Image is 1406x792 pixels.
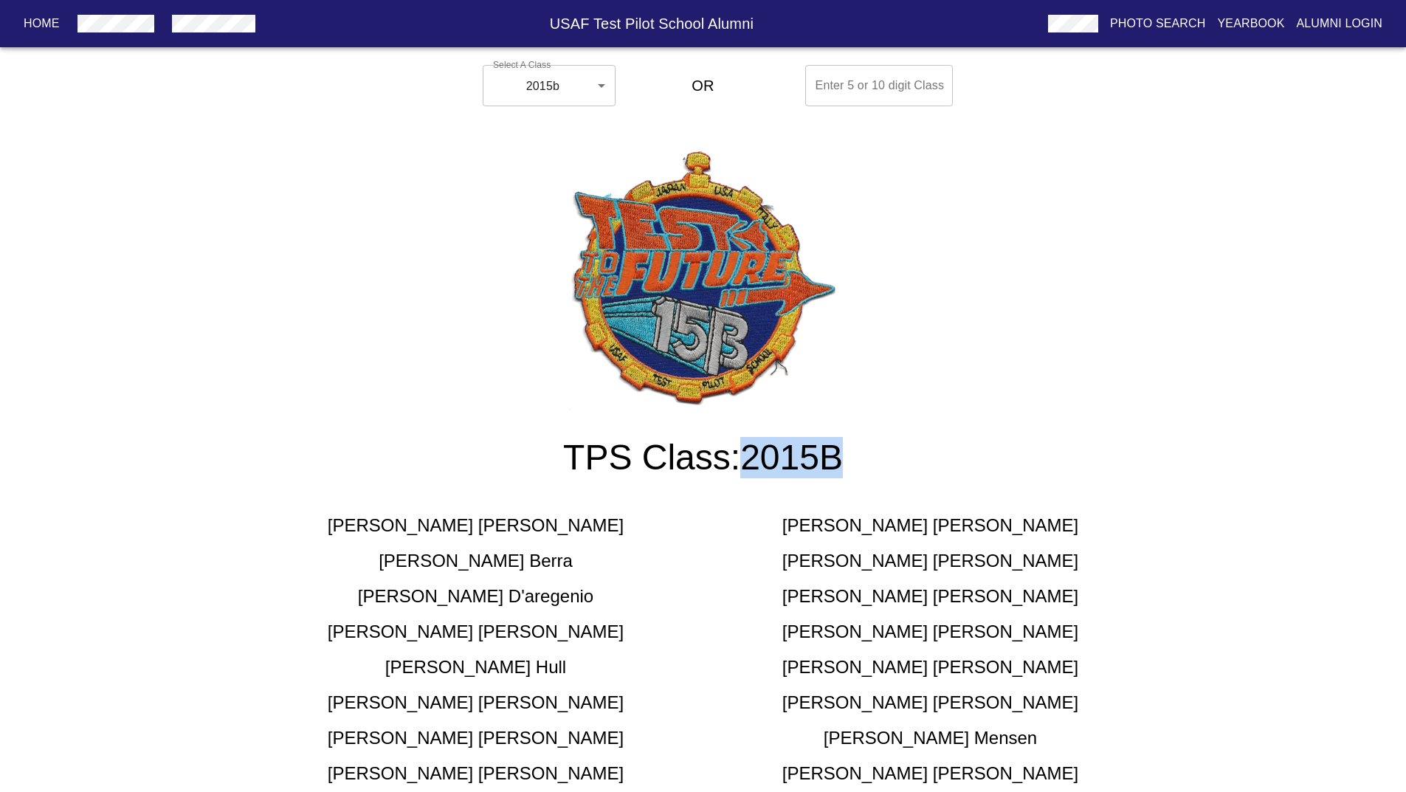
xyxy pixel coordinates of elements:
button: Alumni Login [1291,10,1389,37]
button: Yearbook [1211,10,1290,37]
p: Yearbook [1217,15,1284,32]
h5: [PERSON_NAME] [PERSON_NAME] [782,655,1078,679]
h3: TPS Class: 2015B [249,437,1158,478]
h5: [PERSON_NAME] [PERSON_NAME] [328,691,624,714]
h5: [PERSON_NAME] [PERSON_NAME] [328,762,624,785]
h5: [PERSON_NAME] [PERSON_NAME] [328,514,624,537]
h6: OR [692,74,714,97]
p: Home [24,15,60,32]
h5: [PERSON_NAME] [PERSON_NAME] [782,585,1078,608]
h5: [PERSON_NAME] Hull [385,655,566,679]
h5: [PERSON_NAME] [PERSON_NAME] [782,514,1078,537]
h5: [PERSON_NAME] [PERSON_NAME] [328,620,624,644]
img: 2015b [567,148,840,410]
h5: [PERSON_NAME] D'aregenio [358,585,593,608]
p: Alumni Login [1297,15,1383,32]
h5: [PERSON_NAME] Mensen [824,726,1037,750]
h6: USAF Test Pilot School Alumni [261,12,1042,35]
p: Photo Search [1110,15,1206,32]
h5: [PERSON_NAME] [PERSON_NAME] [328,726,624,750]
button: Home [18,10,66,37]
h5: [PERSON_NAME] Berra [379,549,573,573]
h5: [PERSON_NAME] [PERSON_NAME] [782,549,1078,573]
div: 2015b [483,65,616,106]
h5: [PERSON_NAME] [PERSON_NAME] [782,620,1078,644]
button: Photo Search [1104,10,1212,37]
h5: [PERSON_NAME] [PERSON_NAME] [782,762,1078,785]
h5: [PERSON_NAME] [PERSON_NAME] [782,691,1078,714]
